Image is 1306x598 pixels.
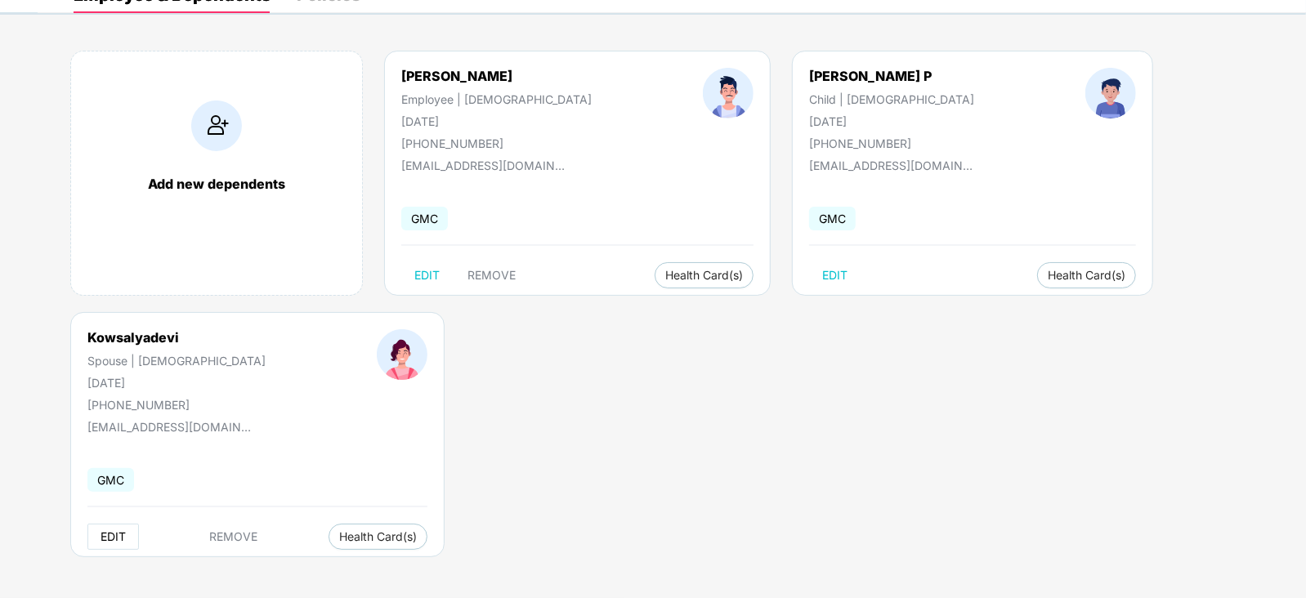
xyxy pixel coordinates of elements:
[414,269,440,282] span: EDIT
[1048,271,1125,279] span: Health Card(s)
[87,354,266,368] div: Spouse | [DEMOGRAPHIC_DATA]
[87,524,139,550] button: EDIT
[809,158,973,172] div: [EMAIL_ADDRESS][DOMAIN_NAME]
[401,158,565,172] div: [EMAIL_ADDRESS][DOMAIN_NAME]
[665,271,743,279] span: Health Card(s)
[809,207,856,230] span: GMC
[809,114,974,128] div: [DATE]
[401,262,453,288] button: EDIT
[197,524,271,550] button: REMOVE
[401,114,592,128] div: [DATE]
[87,329,266,346] div: Kowsalyadevi
[87,176,346,192] div: Add new dependents
[87,376,266,390] div: [DATE]
[401,68,592,84] div: [PERSON_NAME]
[101,530,126,543] span: EDIT
[87,398,266,412] div: [PHONE_NUMBER]
[454,262,529,288] button: REMOVE
[401,207,448,230] span: GMC
[339,533,417,541] span: Health Card(s)
[191,100,242,151] img: addIcon
[1085,68,1136,118] img: profileImage
[809,68,974,84] div: [PERSON_NAME] P
[809,262,861,288] button: EDIT
[809,92,974,106] div: Child | [DEMOGRAPHIC_DATA]
[87,468,134,492] span: GMC
[1037,262,1136,288] button: Health Card(s)
[210,530,258,543] span: REMOVE
[377,329,427,380] img: profileImage
[329,524,427,550] button: Health Card(s)
[87,420,251,434] div: [EMAIL_ADDRESS][DOMAIN_NAME]
[655,262,754,288] button: Health Card(s)
[809,136,974,150] div: [PHONE_NUMBER]
[401,136,592,150] div: [PHONE_NUMBER]
[401,92,592,106] div: Employee | [DEMOGRAPHIC_DATA]
[703,68,754,118] img: profileImage
[822,269,848,282] span: EDIT
[467,269,516,282] span: REMOVE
